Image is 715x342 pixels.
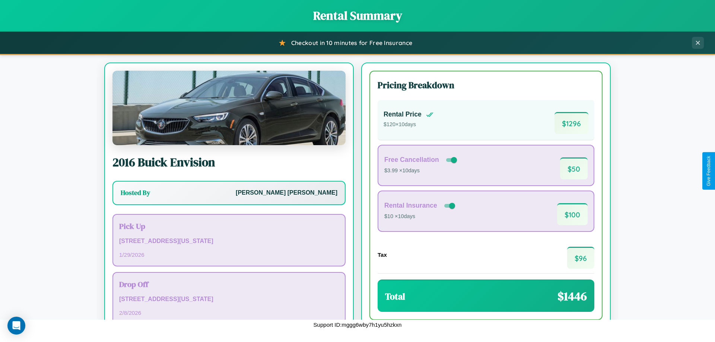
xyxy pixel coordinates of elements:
span: $ 1296 [554,112,588,134]
h4: Rental Price [384,111,422,118]
h3: Pricing Breakdown [378,79,594,91]
h4: Tax [378,252,387,258]
p: 1 / 29 / 2026 [119,250,339,260]
p: $ 120 × 10 days [384,120,433,130]
p: [PERSON_NAME] [PERSON_NAME] [236,188,337,198]
p: 2 / 8 / 2026 [119,308,339,318]
span: $ 1446 [557,288,587,304]
p: [STREET_ADDRESS][US_STATE] [119,236,339,247]
img: Buick Envision [112,71,346,145]
p: $10 × 10 days [384,212,457,221]
div: Open Intercom Messenger [7,317,25,335]
span: Checkout in 10 minutes for Free Insurance [291,39,412,47]
h3: Hosted By [121,188,150,197]
h3: Total [385,290,405,303]
span: $ 100 [557,203,588,225]
span: $ 96 [567,247,594,269]
p: [STREET_ADDRESS][US_STATE] [119,294,339,305]
h1: Rental Summary [7,7,708,24]
span: $ 50 [560,157,588,179]
div: Give Feedback [706,156,711,186]
h3: Drop Off [119,279,339,290]
p: Support ID: mggg6wby7h1yu5hzkxn [314,320,402,330]
p: $3.99 × 10 days [384,166,458,176]
h3: Pick Up [119,221,339,231]
h4: Rental Insurance [384,202,437,210]
h4: Free Cancellation [384,156,439,164]
h2: 2016 Buick Envision [112,154,346,170]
